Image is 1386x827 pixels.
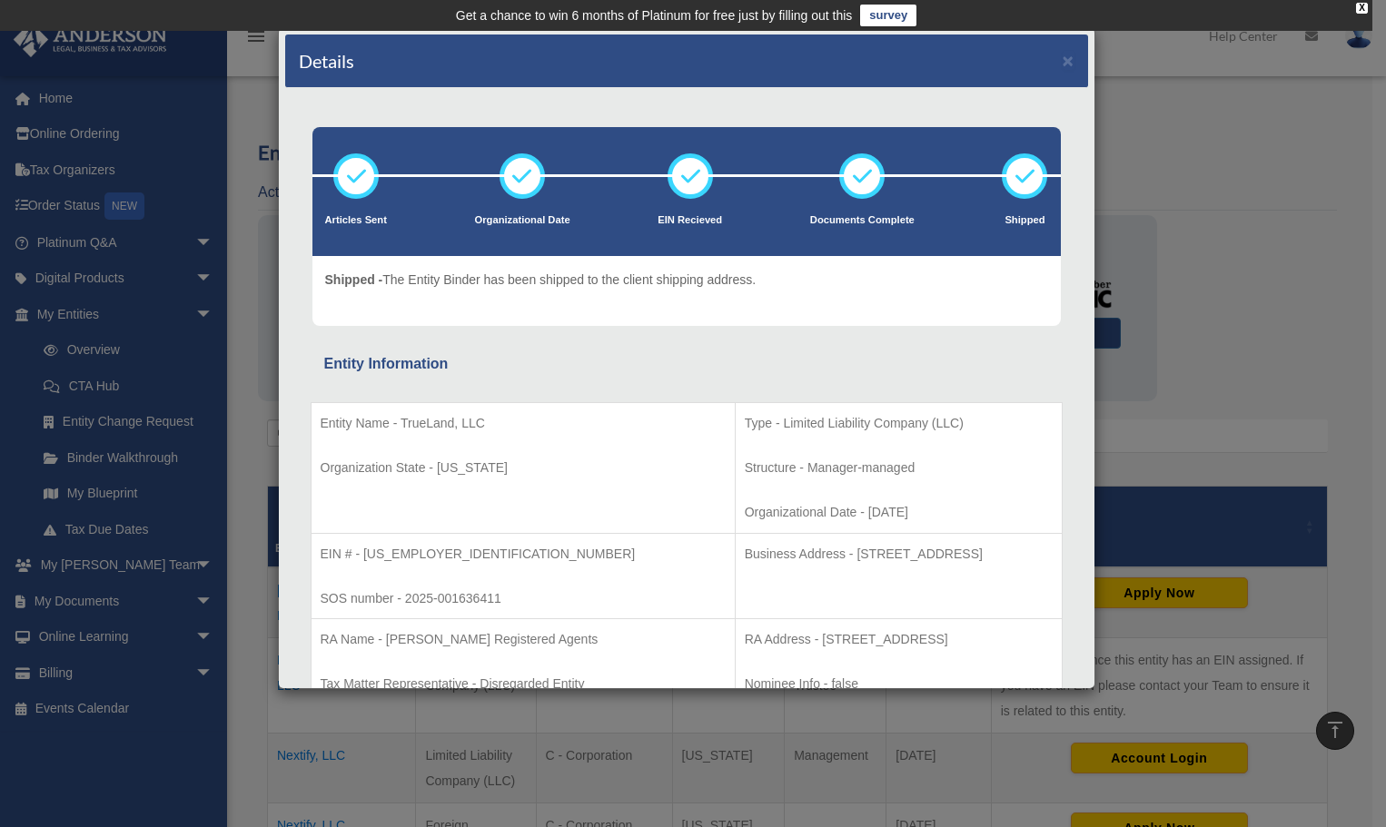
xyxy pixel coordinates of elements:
[1063,51,1074,70] button: ×
[321,412,726,435] p: Entity Name - TrueLand, LLC
[658,212,722,230] p: EIN Recieved
[475,212,570,230] p: Organizational Date
[321,587,726,610] p: SOS number - 2025-001636411
[1002,212,1047,230] p: Shipped
[325,272,383,287] span: Shipped -
[321,543,726,566] p: EIN # - [US_EMPLOYER_IDENTIFICATION_NUMBER]
[299,48,354,74] h4: Details
[810,212,915,230] p: Documents Complete
[321,673,726,695] p: Tax Matter Representative - Disregarded Entity
[745,543,1053,566] p: Business Address - [STREET_ADDRESS]
[325,269,757,291] p: The Entity Binder has been shipped to the client shipping address.
[745,628,1053,651] p: RA Address - [STREET_ADDRESS]
[860,5,916,26] a: survey
[456,5,853,26] div: Get a chance to win 6 months of Platinum for free just by filling out this
[745,501,1053,524] p: Organizational Date - [DATE]
[745,673,1053,695] p: Nominee Info - false
[745,412,1053,435] p: Type - Limited Liability Company (LLC)
[321,628,726,651] p: RA Name - [PERSON_NAME] Registered Agents
[1356,3,1368,14] div: close
[324,351,1049,377] div: Entity Information
[321,457,726,479] p: Organization State - [US_STATE]
[745,457,1053,479] p: Structure - Manager-managed
[325,212,387,230] p: Articles Sent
